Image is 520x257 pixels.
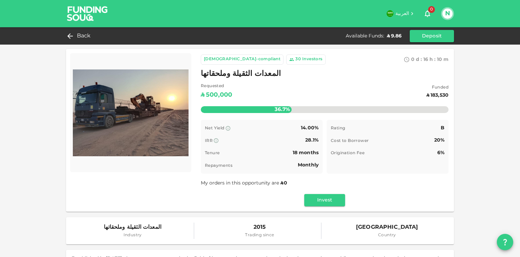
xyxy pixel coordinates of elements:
div: Investors [302,56,323,63]
span: Origination Fee [331,151,364,155]
div: 30 [295,56,301,63]
button: Invest [304,194,345,206]
img: Marketplace Logo [73,56,189,170]
span: h : [429,57,436,62]
span: d : [416,57,422,62]
span: Trading since [245,232,274,239]
span: المعدات الثقيلة وملحقاتها [104,223,161,232]
span: المعدات الثقيلة وملحقاتها [201,67,281,81]
button: question [497,234,513,250]
span: 20% [434,138,444,143]
span: Country [356,232,418,239]
span: 28.1% [305,138,319,143]
span: Back [77,31,91,41]
span: Repayments [205,164,232,168]
span: 0 [428,6,435,13]
span: Funded [426,84,449,91]
span: m [443,57,449,62]
div: [DEMOGRAPHIC_DATA]-compliant [204,56,280,63]
span: B [441,126,444,130]
div: Available Funds : [346,33,384,39]
span: 14.00% [301,126,319,130]
span: IRR [205,139,213,143]
span: Cost to Borrower [331,139,369,143]
span: 0 [411,57,415,62]
span: 0 [284,181,287,186]
span: [GEOGRAPHIC_DATA] [356,223,418,232]
span: Industry [104,232,161,239]
span: Rating [331,126,345,130]
span: Requested [201,83,232,90]
span: 16 [423,57,428,62]
span: 6% [437,150,444,155]
img: flag-sa.b9a346574cdc8950dd34b50780441f57.svg [387,10,393,17]
span: العربية [395,11,409,16]
span: 2015 [245,223,274,232]
span: 18 months [293,150,319,155]
span: ʢ [280,181,283,186]
div: ʢ 9.86 [387,33,402,39]
button: Deposit [410,30,454,42]
span: Net Yield [205,126,225,130]
button: N [442,9,453,19]
button: 0 [421,7,434,20]
span: Tenure [205,151,220,155]
span: 10 [437,57,442,62]
span: My orders in this opportunity are [201,181,288,186]
span: Monthly [298,163,319,167]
